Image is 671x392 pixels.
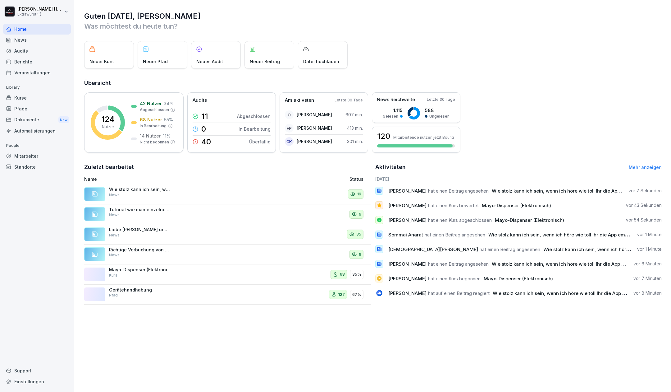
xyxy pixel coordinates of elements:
p: Neues Audit [196,58,223,65]
span: hat einen Beitrag angesehen [425,232,485,238]
p: [PERSON_NAME] [297,138,332,145]
p: Kurs [109,273,117,278]
p: [PERSON_NAME] [297,111,332,118]
div: New [58,116,69,124]
p: Mayo-Dispenser (Elektronisch) [109,267,171,273]
span: hat einen Beitrag angesehen [428,188,489,194]
p: 0 [201,125,206,133]
p: Abgeschlossen [140,107,169,113]
a: Berichte [3,56,71,67]
p: Was möchtest du heute tun? [84,21,662,31]
div: Veranstaltungen [3,67,71,78]
a: Automatisierungen [3,125,71,136]
p: 67% [352,292,361,298]
a: Pfade [3,103,71,114]
p: vor 6 Minuten [633,261,662,267]
p: 40 [201,138,211,146]
p: Wie stolz kann ich sein, wenn ich höre wie toll Ihr die App empfehlt?! Ganz großes Kompliment kon... [109,187,171,192]
p: 11 % [163,133,171,139]
span: [PERSON_NAME] [388,290,427,296]
p: 14 Nutzer [140,133,161,139]
div: HP [285,124,294,133]
p: Gelesen [383,114,398,119]
p: Ungelesen [429,114,450,119]
span: hat einen Kurs begonnen [428,276,481,282]
p: Mitarbeitende nutzen jetzt Bounti [393,135,454,140]
p: 34 % [164,100,174,107]
span: [PERSON_NAME] [388,261,427,267]
p: 68 Nutzer [140,116,162,123]
p: 35 [356,231,361,237]
p: vor 1 Minute [637,246,662,252]
span: Mayo-Dispenser (Elektronisch) [484,276,553,282]
p: vor 1 Minute [637,231,662,238]
a: Mitarbeiter [3,151,71,161]
h2: Übersicht [84,79,662,87]
p: News [109,232,120,238]
p: 301 min. [347,138,363,145]
p: In Bearbeitung [140,123,167,129]
a: Mayo-Dispenser (Elektronisch)Kurs6835% [84,264,371,285]
p: 607 min. [345,111,363,118]
p: vor 7 Sekunden [628,188,662,194]
p: 19 [357,191,361,197]
p: Am aktivsten [285,97,314,104]
p: Tutorial wie man einzelne Personengruppen in Bounti auswählt, um Informationen zum Beispiel nicht... [109,207,171,212]
p: 124 [102,115,114,123]
p: 68 [340,271,345,278]
span: hat einen Beitrag angesehen [480,246,540,252]
p: News [109,192,120,198]
div: Support [3,365,71,376]
span: hat auf einen Beitrag reagiert [428,290,490,296]
p: vor 8 Minuten [633,290,662,296]
p: Gerätehandhabung [109,287,171,293]
p: News [109,212,120,218]
p: 6 [359,211,361,217]
p: Nicht begonnen [140,139,169,145]
span: hat einen Kurs bewertet [428,203,479,208]
p: News [109,252,120,258]
p: Datei hochladen [303,58,339,65]
p: Neuer Beitrag [250,58,280,65]
span: hat einen Beitrag angesehen [428,261,489,267]
a: Mehr anzeigen [629,165,662,170]
span: [DEMOGRAPHIC_DATA][PERSON_NAME] [388,246,478,252]
a: Audits [3,45,71,56]
h2: Zuletzt bearbeitet [84,163,371,171]
span: hat einen Kurs abgeschlossen [428,217,492,223]
h3: 120 [377,131,390,142]
p: 11 [201,113,208,120]
a: News [3,35,71,45]
p: [PERSON_NAME] Hagebaum [17,7,63,12]
p: 6 [359,251,361,258]
p: Letzte 30 Tage [427,97,455,102]
a: Wie stolz kann ich sein, wenn ich höre wie toll Ihr die App empfehlt?! Ganz großes Kompliment kon... [84,184,371,204]
a: Richtige Verbuchung von Delivery (Lieferando) LIeferungen: Anbei das Tutorial, wie wir die Liefer... [84,245,371,265]
a: Kurse [3,92,71,103]
h2: Aktivitäten [375,163,406,171]
div: Einstellungen [3,376,71,387]
p: Extrawurst :-) [17,12,63,16]
p: 1.115 [383,107,403,114]
p: 413 min. [347,125,363,131]
p: Überfällig [249,138,271,145]
p: Neuer Kurs [89,58,114,65]
p: Richtige Verbuchung von Delivery (Lieferando) LIeferungen: Anbei das Tutorial, wie wir die Liefer... [109,247,171,253]
p: Status [349,176,363,182]
span: [PERSON_NAME] [388,188,427,194]
p: vor 54 Sekunden [626,217,662,223]
p: Nutzer [102,124,114,130]
p: Audits [193,97,207,104]
p: 588 [425,107,450,114]
div: OK [285,137,294,146]
p: [PERSON_NAME] [297,125,332,131]
p: vor 7 Minuten [633,275,662,282]
p: Liebe [PERSON_NAME] und Kollegen, ein paar Wochen arbeiten wir nun nach den neuen Vorgaben der "B... [109,227,171,232]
